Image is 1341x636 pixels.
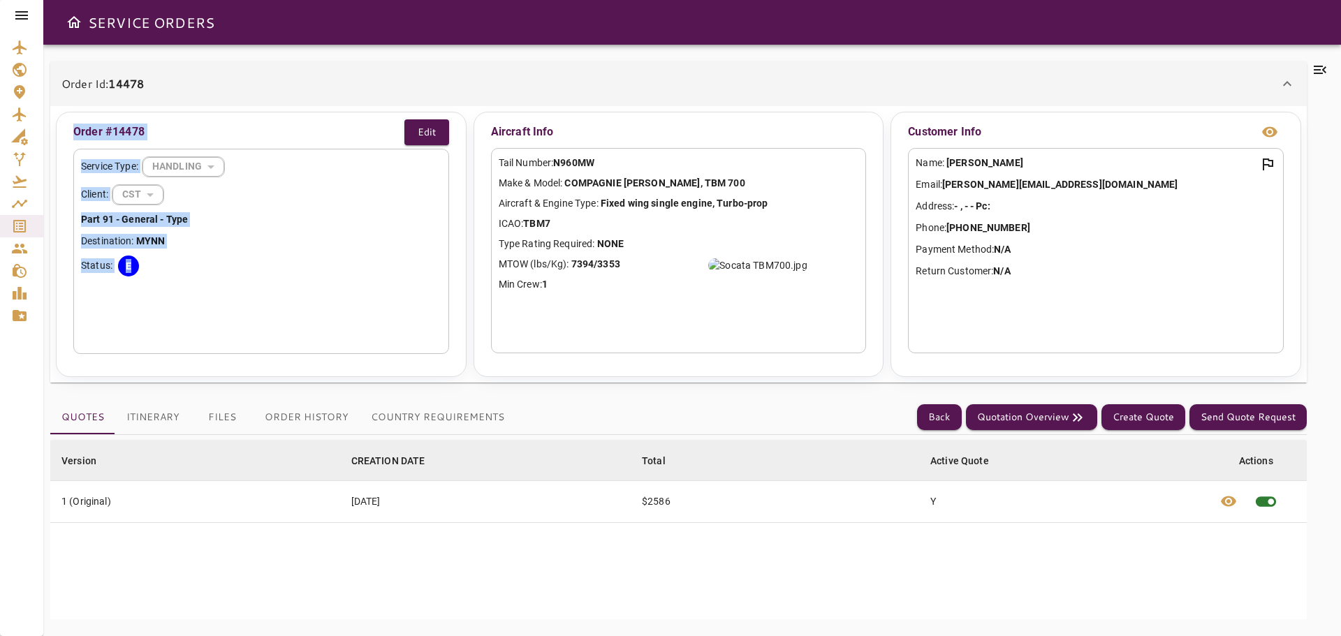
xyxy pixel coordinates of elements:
[81,258,112,273] p: Status:
[88,11,214,34] h6: SERVICE ORDERS
[61,452,96,469] div: Version
[1245,481,1287,522] span: This quote is already active
[946,222,1030,233] b: [PHONE_NUMBER]
[908,124,981,140] p: Customer Info
[81,184,441,205] div: Client:
[642,452,666,469] div: Total
[916,177,1276,192] p: Email:
[930,452,1007,469] span: Active Quote
[351,452,444,469] span: CREATION DATE
[553,157,594,168] b: N960MW
[946,157,1023,168] b: [PERSON_NAME]
[81,212,441,227] p: Part 91 - General - Type
[994,244,1011,255] b: N/A
[61,75,144,92] p: Order Id:
[966,404,1097,430] button: Quotation Overview
[708,258,807,272] img: Socata TBM700.jpg
[916,221,1276,235] p: Phone:
[542,279,548,290] b: 1
[191,401,254,434] button: Files
[50,61,1307,106] div: Order Id:14478
[1101,404,1185,430] button: Create Quote
[50,401,115,434] button: Quotes
[499,156,859,170] p: Tail Number:
[142,148,224,185] div: HANDLING
[571,258,620,269] b: 7394/3353
[158,235,165,246] b: N
[254,401,360,434] button: Order History
[50,401,515,434] div: basic tabs example
[993,265,1010,276] b: N/A
[631,480,919,522] td: $2586
[151,235,158,246] b: N
[499,196,859,211] p: Aircraft & Engine Type:
[73,124,145,140] p: Order #14478
[499,216,859,231] p: ICAO:
[523,218,550,229] b: TBM7
[115,401,191,434] button: Itinerary
[916,156,1276,170] p: Name:
[50,480,340,522] td: 1 (Original)
[145,235,151,246] b: Y
[351,452,425,469] div: CREATION DATE
[108,75,144,91] b: 14478
[930,452,989,469] div: Active Quote
[564,177,745,188] b: COMPAGNIE [PERSON_NAME], TBM 700
[118,256,139,276] div: E
[916,264,1276,279] p: Return Customer:
[499,277,859,292] p: Min Crew:
[919,480,1208,522] td: Y
[916,199,1276,214] p: Address:
[404,119,449,145] button: Edit
[360,401,515,434] button: Country Requirements
[1189,404,1307,430] button: Send Quote Request
[499,257,859,272] p: MTOW (lbs/Kg):
[81,234,441,249] p: Destination:
[340,480,631,522] td: [DATE]
[916,242,1276,257] p: Payment Method:
[491,119,867,145] p: Aircraft Info
[1220,493,1237,510] span: visibility
[81,156,441,177] div: Service Type:
[1256,118,1284,146] button: view info
[499,176,859,191] p: Make & Model:
[112,176,163,213] div: HANDLING
[954,200,990,212] b: - , - - Pc:
[136,235,145,246] b: M
[50,106,1307,383] div: Order Id:14478
[642,452,684,469] span: Total
[61,452,115,469] span: Version
[601,198,768,209] b: Fixed wing single engine, Turbo-prop
[917,404,962,430] button: Back
[499,237,859,251] p: Type Rating Required:
[597,238,624,249] b: NONE
[942,179,1178,190] b: [PERSON_NAME][EMAIL_ADDRESS][DOMAIN_NAME]
[60,8,88,36] button: Open drawer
